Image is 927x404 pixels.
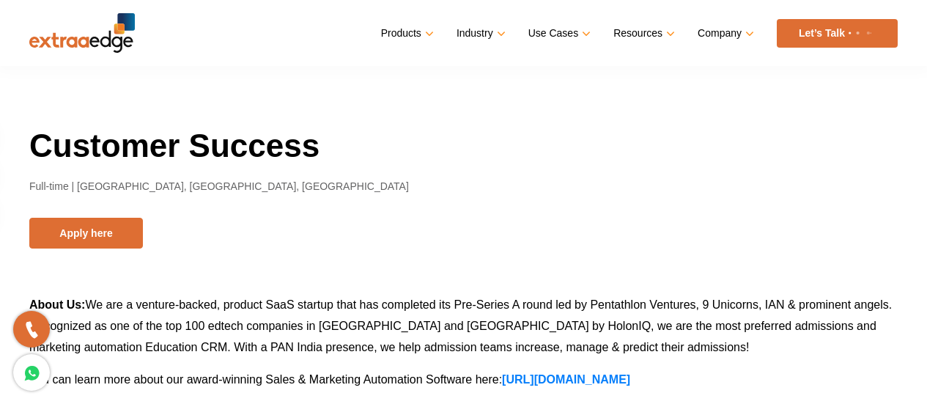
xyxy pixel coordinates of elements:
[29,373,502,386] span: You can learn more about our award-winning Sales & Marketing Automation Software here:
[29,298,81,311] b: About Us
[698,23,751,44] a: Company
[502,373,630,386] a: [URL][DOMAIN_NAME]
[613,23,672,44] a: Resources
[528,23,588,44] a: Use Cases
[777,19,898,48] a: Let’s Talk
[29,218,143,249] button: Apply here
[457,23,503,44] a: Industry
[381,23,431,44] a: Products
[29,298,892,353] span: We are a venture-backed, product SaaS startup that has completed its Pre-Series A round led by Pe...
[29,125,898,166] h1: Customer Success
[29,178,898,196] p: Full-time | [GEOGRAPHIC_DATA], [GEOGRAPHIC_DATA], [GEOGRAPHIC_DATA]
[81,298,85,311] b: :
